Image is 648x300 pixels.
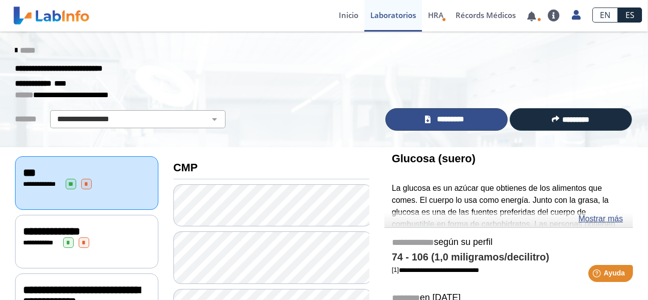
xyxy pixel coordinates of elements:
a: EN [592,8,618,23]
iframe: Help widget launcher [559,261,637,289]
a: ES [618,8,642,23]
b: CMP [173,161,198,174]
span: HRA [428,10,444,20]
h5: según su perfil [392,237,625,248]
b: Glucosa (suero) [392,152,476,165]
p: La glucosa es un azúcar que obtienes de los alimentos que comes. El cuerpo lo usa como energía. J... [392,182,625,290]
h4: 74 - 106 (1,0 miligramos/decilitro) [392,251,625,263]
font: [1] [392,266,479,273]
a: Mostrar más [578,213,623,225]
